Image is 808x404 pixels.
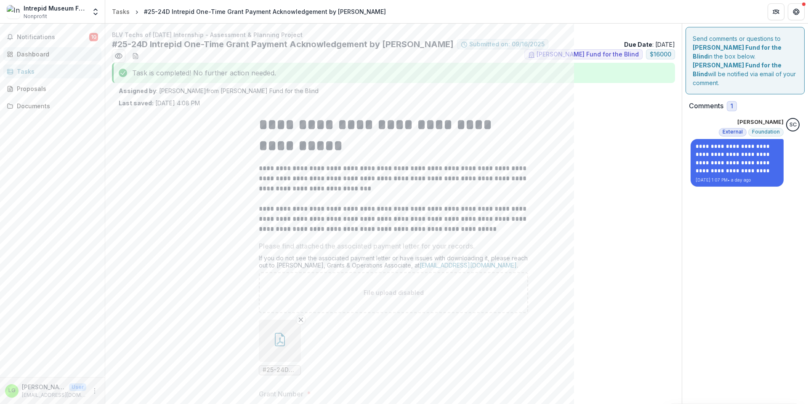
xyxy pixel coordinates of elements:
button: Partners [768,3,784,20]
p: [PERSON_NAME] [737,118,784,126]
span: #25-24D Intrepid Museum Award Letter.pdf [263,367,297,374]
span: [PERSON_NAME] Fund for the Blind [537,51,639,58]
div: Louise Gormanly [8,388,16,393]
a: Tasks [3,64,101,78]
span: $ 16000 [650,51,671,58]
p: : [DATE] [624,40,675,49]
a: Proposals [3,82,101,96]
span: External [723,129,743,135]
button: Notifications10 [3,30,101,44]
strong: Assigned by [119,87,156,94]
p: BLV Techs of [DATE] Internship - Assessment & Planning Project [112,30,675,39]
a: [EMAIL_ADDRESS][DOMAIN_NAME] [420,262,517,269]
button: More [90,386,100,396]
button: download-word-button [129,49,142,63]
span: Foundation [752,129,780,135]
strong: [PERSON_NAME] Fund for the Blind [693,62,781,78]
p: [EMAIL_ADDRESS][DOMAIN_NAME] [22,391,86,399]
p: User [69,383,86,391]
span: Notifications [17,34,89,41]
h2: #25-24D Intrepid One-Time Grant Payment Acknowledgement by [PERSON_NAME] [112,39,454,49]
p: [DATE] 1:07 PM • a day ago [696,177,779,183]
div: Tasks [17,67,95,76]
img: Intrepid Museum Foundation [7,5,20,19]
button: Remove File [296,315,306,325]
div: Proposals [17,84,95,93]
div: Dashboard [17,50,95,59]
nav: breadcrumb [109,5,389,18]
div: Documents [17,102,95,110]
div: Remove File#25-24D Intrepid Museum Award Letter.pdf [259,320,301,375]
div: Task is completed! No further action needed. [112,63,675,83]
p: : [PERSON_NAME] from [PERSON_NAME] Fund for the Blind [119,86,668,95]
div: Tasks [112,7,130,16]
div: #25-24D Intrepid One-Time Grant Payment Acknowledgement by [PERSON_NAME] [144,7,386,16]
button: Open entity switcher [90,3,101,20]
a: Tasks [109,5,133,18]
p: Grant Number [259,389,303,399]
p: [DATE] 4:08 PM [119,99,200,107]
span: Submitted on: 09/16/2025 [469,41,545,48]
div: If you do not see the associated payment letter or have issues with downloading it, please reach ... [259,254,528,272]
a: Dashboard [3,47,101,61]
div: Send comments or questions to in the box below. will be notified via email of your comment. [686,27,805,94]
button: Get Help [788,3,805,20]
p: [PERSON_NAME] [22,383,66,391]
button: Preview b9d117be-96eb-4ce4-b037-2621a2d67500.pdf [112,49,125,63]
h2: Comments [689,102,723,110]
strong: Due Date [624,41,652,48]
span: Nonprofit [24,13,47,20]
strong: [PERSON_NAME] Fund for the Blind [693,44,781,60]
div: Intrepid Museum Foundation [24,4,86,13]
p: File upload disabled [364,288,424,297]
span: 10 [89,33,98,41]
strong: Last saved: [119,99,154,107]
div: Sandra Ching [789,122,797,128]
a: Documents [3,99,101,113]
p: Please find attached the associated payment letter for your records. [259,241,475,251]
span: 1 [731,103,733,110]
